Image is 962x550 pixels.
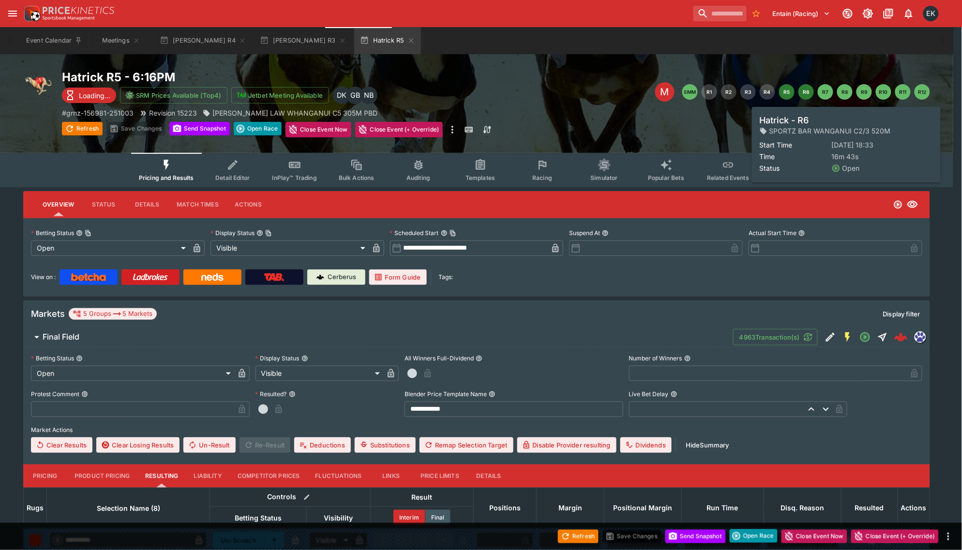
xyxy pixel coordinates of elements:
[851,530,939,543] button: Close Event (+ Override)
[682,84,698,100] button: SMM
[231,87,329,104] button: Jetbet Meeting Available
[876,84,891,100] button: R10
[682,84,930,100] nav: pagination navigation
[201,273,223,281] img: Neds
[210,488,371,506] th: Controls
[779,84,795,100] button: R5
[203,108,377,118] div: MOORE LAW WHANGANUI C5 305M PBD
[894,330,908,344] img: logo-cerberus--red.svg
[893,200,903,209] svg: Open
[120,87,227,104] button: SRM Prices Available (Top4)
[923,6,939,21] div: Emily Kim
[655,82,675,102] div: Edit Meeting
[308,464,370,488] button: Fluctuations
[265,230,272,237] button: Copy To Clipboard
[79,90,110,101] p: Loading...
[360,87,377,104] div: Nicole Brown
[183,437,235,453] span: Un-Result
[693,6,747,21] input: search
[782,530,847,543] button: Close Event Now
[680,437,735,453] button: HideSummary
[90,27,152,54] button: Meetings
[226,193,270,216] button: Actions
[237,90,246,100] img: jetbet-logo.svg
[62,108,134,118] p: Copy To Clipboard
[648,174,684,181] span: Popular Bets
[629,354,682,362] p: Number of Winners
[788,122,930,137] div: Start From
[346,87,364,104] div: Gary Brigginshaw
[439,269,453,285] label: Tags:
[569,229,600,237] p: Suspend At
[604,488,682,528] th: Positional Margin
[256,390,287,398] p: Resulted?
[31,269,56,285] label: View on :
[82,193,125,216] button: Status
[420,437,513,453] button: Remap Selection Target
[818,84,833,100] button: R7
[764,488,842,528] th: Disq. Reason
[31,390,79,398] p: Protest Comment
[316,273,324,281] img: Cerberus
[558,530,599,543] button: Refresh
[256,354,300,362] p: Display Status
[447,122,458,137] button: more
[85,230,91,237] button: Copy To Clipboard
[839,328,857,346] button: SGM Enabled
[62,70,496,85] h2: Copy To Clipboard
[21,4,41,23] img: PriceKinetics Logo
[240,437,290,453] span: Re-Result
[920,3,942,24] button: Emily Kim
[264,273,285,281] img: TabNZ
[23,70,54,101] img: greyhound_racing.png
[354,27,421,54] button: Hatrick R5
[767,174,814,181] span: System Controls
[254,27,352,54] button: [PERSON_NAME] R3
[62,122,103,135] button: Refresh
[839,5,857,22] button: Connected to PK
[749,6,764,21] button: No Bookmarks
[169,193,226,216] button: Match Times
[730,529,778,543] button: Open Race
[31,437,92,453] button: Clear Results
[804,125,830,135] p: Overtype
[467,464,511,488] button: Details
[532,174,552,181] span: Racing
[898,488,930,528] th: Actions
[591,174,618,181] span: Simulator
[915,331,926,343] div: grnz
[31,240,189,256] div: Open
[24,488,47,528] th: Rugs
[314,512,364,524] span: Visibility
[272,174,317,181] span: InPlay™ Trading
[31,354,74,362] p: Betting Status
[450,230,456,237] button: Copy To Clipboard
[224,512,292,524] span: Betting Status
[629,390,669,398] p: Live Bet Delay
[133,273,168,281] img: Ladbrokes
[842,488,898,528] th: Resulted
[86,503,171,514] span: Selection Name (8)
[137,464,186,488] button: Resulting
[707,174,749,181] span: Related Events
[215,174,250,181] span: Detail Editor
[915,84,930,100] button: R12
[169,122,230,135] button: Send Snapshot
[413,464,467,488] button: Price Limits
[425,510,451,525] button: Final
[895,125,926,135] p: Auto-Save
[43,16,95,20] img: Sportsbook Management
[749,229,797,237] p: Actual Start Time
[96,437,180,453] button: Clear Losing Results
[212,108,377,118] p: [PERSON_NAME] LAW WHANGANUI C5 305M PBD
[234,122,282,135] div: split button
[393,510,425,525] button: Interim
[355,437,416,453] button: Substitutions
[907,199,918,210] svg: Visible
[339,174,375,181] span: Bulk Actions
[857,328,874,346] button: Open
[20,27,88,54] button: Event Calendar
[798,84,814,100] button: R6
[139,174,194,181] span: Pricing and Results
[210,229,255,237] p: Display Status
